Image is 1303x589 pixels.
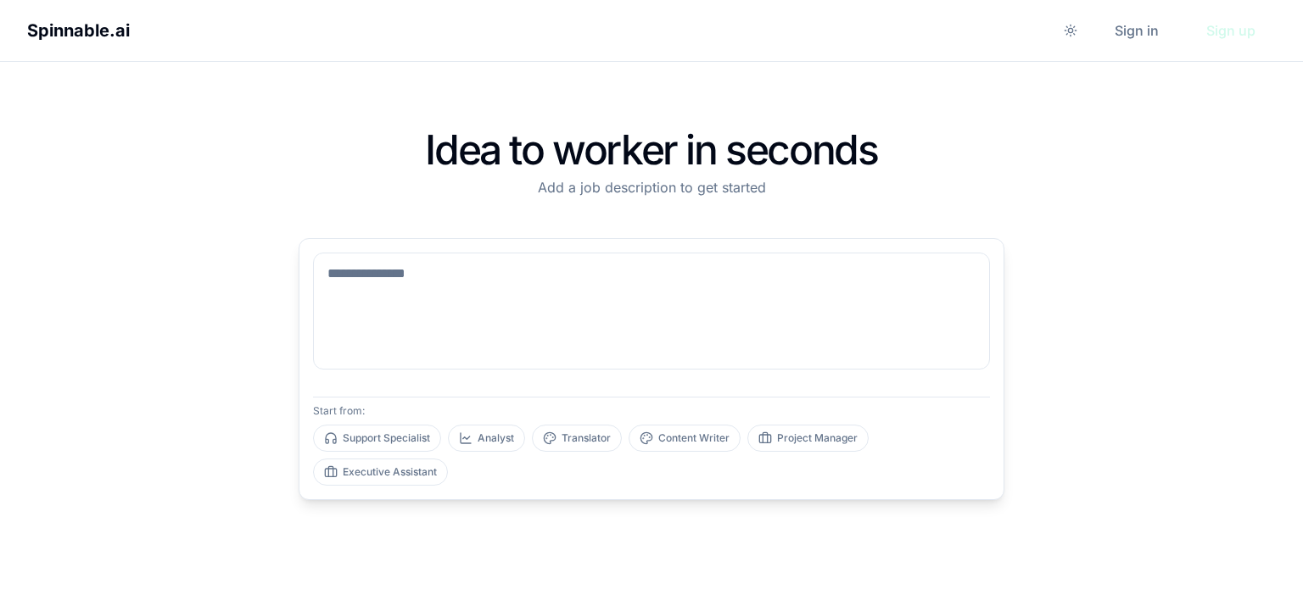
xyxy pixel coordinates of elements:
[313,425,441,452] button: Support Specialist
[532,425,622,452] button: Translator
[1054,14,1088,47] button: Switch to dark mode
[299,130,1004,170] h1: Idea to worker in seconds
[747,425,869,452] button: Project Manager
[1186,14,1276,47] button: Sign up
[27,20,130,41] span: Spinnable
[313,404,990,418] p: Start from:
[299,177,1004,197] p: Add a job description to get started
[109,20,130,41] span: .ai
[1094,14,1179,47] button: Sign in
[313,458,448,486] button: Executive Assistant
[448,425,525,452] button: Analyst
[629,425,741,452] button: Content Writer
